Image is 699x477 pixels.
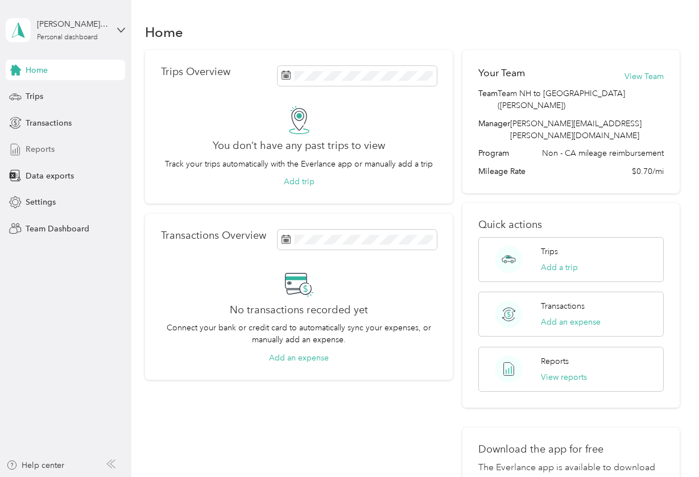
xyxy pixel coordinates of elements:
[37,18,108,30] div: [PERSON_NAME][EMAIL_ADDRESS][PERSON_NAME][DOMAIN_NAME]
[478,165,526,177] span: Mileage Rate
[478,219,663,231] p: Quick actions
[26,143,55,155] span: Reports
[26,223,89,235] span: Team Dashboard
[26,196,56,208] span: Settings
[541,355,569,367] p: Reports
[269,352,329,364] button: Add an expense
[478,147,509,159] span: Program
[632,165,664,177] span: $0.70/mi
[541,246,558,258] p: Trips
[145,26,183,38] h1: Home
[26,170,74,182] span: Data exports
[26,64,48,76] span: Home
[161,230,266,242] p: Transactions Overview
[37,34,98,41] div: Personal dashboard
[541,371,587,383] button: View reports
[542,147,664,159] span: Non - CA mileage reimbursement
[161,66,230,78] p: Trips Overview
[284,176,315,188] button: Add trip
[161,322,436,346] p: Connect your bank or credit card to automatically sync your expenses, or manually add an expense.
[230,304,368,316] h2: No transactions recorded yet
[478,118,510,142] span: Manager
[213,140,385,152] h2: You don’t have any past trips to view
[498,88,663,111] span: Team NH to [GEOGRAPHIC_DATA] ([PERSON_NAME])
[510,119,642,140] span: [PERSON_NAME][EMAIL_ADDRESS][PERSON_NAME][DOMAIN_NAME]
[541,262,578,273] button: Add a trip
[541,316,601,328] button: Add an expense
[26,117,72,129] span: Transactions
[26,90,43,102] span: Trips
[624,70,664,82] button: View Team
[6,459,64,471] button: Help center
[478,66,525,80] h2: Your Team
[478,88,498,111] span: Team
[165,158,433,170] p: Track your trips automatically with the Everlance app or manually add a trip
[541,300,585,312] p: Transactions
[478,443,663,455] p: Download the app for free
[635,413,699,477] iframe: Everlance-gr Chat Button Frame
